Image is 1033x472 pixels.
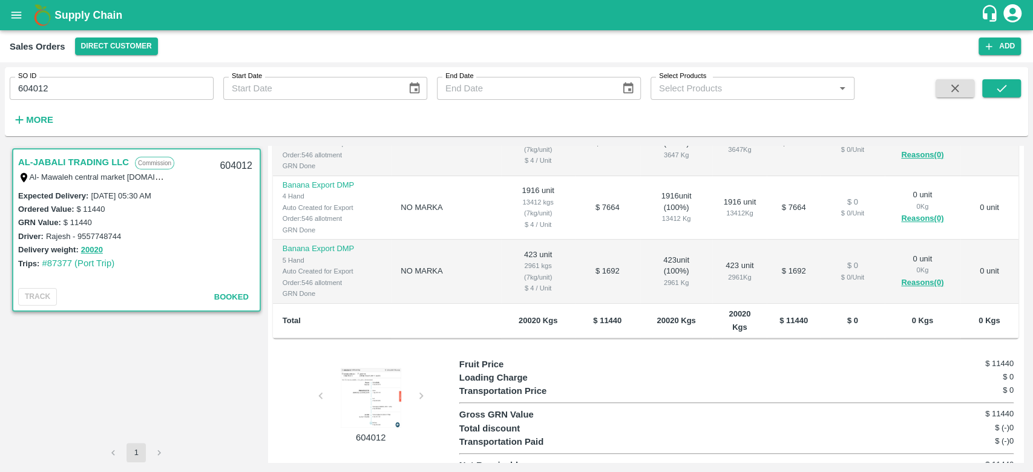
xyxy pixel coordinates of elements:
p: Transportation Price [459,384,598,398]
div: Auto Created for Export Order:546 allotment [283,138,381,160]
a: AL-JABALI TRADING LLC [18,154,129,170]
div: 423 unit ( 100 %) [650,255,703,289]
div: 1916 unit ( 100 %) [650,191,703,225]
b: $ 11440 [779,316,808,325]
span: Booked [214,292,249,301]
p: Net Receivables [459,459,598,472]
td: $ 7664 [575,176,640,240]
div: Sales Orders [10,39,65,54]
div: 0 unit [894,254,951,290]
div: 604012 [212,152,259,180]
p: Transportation Paid [459,435,598,448]
button: Reasons(0) [894,212,951,226]
img: logo [30,3,54,27]
label: $ 11440 [76,205,105,214]
p: 604012 [326,431,416,444]
div: 13412 Kg [650,213,703,224]
button: Open [835,80,850,96]
p: Loading Charge [459,371,598,384]
input: Select Products [654,80,831,96]
div: 2961 Kg [650,277,703,288]
td: NO MARKA [391,240,501,304]
button: More [10,110,56,130]
div: Auto Created for Export Order:546 allotment [283,202,381,225]
b: 0 Kgs [979,316,1000,325]
p: Banana Export DMP [283,180,381,191]
div: 0 unit [894,189,951,226]
div: 423 unit [722,260,757,283]
h6: $ (-)0 [921,422,1014,434]
p: Total discount [459,422,598,435]
strong: More [26,115,53,125]
td: 0 unit [960,176,1018,240]
div: $ 0 [830,260,875,272]
p: Commission [135,157,174,169]
label: Rajesh - 9557748744 [46,232,121,241]
b: 0 Kgs [912,316,933,325]
button: Reasons(0) [894,148,951,162]
h6: $ (-)0 [921,435,1014,447]
label: [DATE] 05:30 AM [91,191,151,200]
a: Supply Chain [54,7,980,24]
div: 0 Kg [894,264,951,275]
div: 0 Kg [894,201,951,212]
div: 13412 kgs (7kg/unit) [511,197,565,219]
b: $ 11440 [593,316,621,325]
div: GRN Done [283,160,381,171]
td: NO MARKA [391,176,501,240]
div: 3647 Kg [650,149,703,160]
div: $ 4 / Unit [511,283,565,293]
div: 4 Hand [283,191,381,202]
div: account of current user [1002,2,1023,28]
label: Driver: [18,232,44,241]
p: Banana Export DMP [283,243,381,255]
b: $ 0 [847,316,858,325]
label: Delivery weight: [18,245,79,254]
label: $ 11440 [64,218,92,227]
div: $ 4 / Unit [511,155,565,166]
h6: $ 0 [921,371,1014,383]
button: Add [979,38,1021,55]
button: Reasons(0) [894,276,951,290]
label: SO ID [18,71,36,81]
td: $ 7664 [767,176,821,240]
div: customer-support [980,4,1002,26]
b: Supply Chain [54,9,122,21]
div: 1916 unit [722,197,757,219]
div: $ 4 / Unit [511,219,565,230]
label: Ordered Value: [18,205,74,214]
label: Select Products [659,71,706,81]
div: 2961 kgs (7kg/unit) [511,260,565,283]
button: open drawer [2,1,30,29]
label: Trips: [18,259,39,268]
button: Choose date [403,77,426,100]
div: $ 0 [830,197,875,208]
h6: $ 0 [921,384,1014,396]
h6: $ 11440 [921,358,1014,370]
div: 5 Hand [283,255,381,266]
b: 20020 Kgs [519,316,557,325]
input: Start Date [223,77,398,100]
td: $ 1692 [767,240,821,304]
h6: $ 11440 [921,459,1014,471]
div: $ 0 / Unit [830,208,875,218]
div: GRN Done [283,288,381,299]
p: Gross GRN Value [459,408,598,421]
a: #87377 (Port Trip) [42,258,114,268]
td: $ 1692 [575,240,640,304]
div: $ 0 / Unit [830,144,875,155]
b: 20020 Kgs [657,316,695,325]
nav: pagination navigation [102,443,171,462]
label: Start Date [232,71,262,81]
h6: $ 11440 [921,408,1014,420]
div: 2961 Kg [722,272,757,283]
b: Total [283,316,301,325]
label: GRN Value: [18,218,61,227]
div: 3647 Kg [722,144,757,155]
input: Enter SO ID [10,77,214,100]
td: 0 unit [960,240,1018,304]
div: GRN Done [283,225,381,235]
button: Select DC [75,38,158,55]
div: 13412 Kg [722,208,757,218]
label: Expected Delivery : [18,191,88,200]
